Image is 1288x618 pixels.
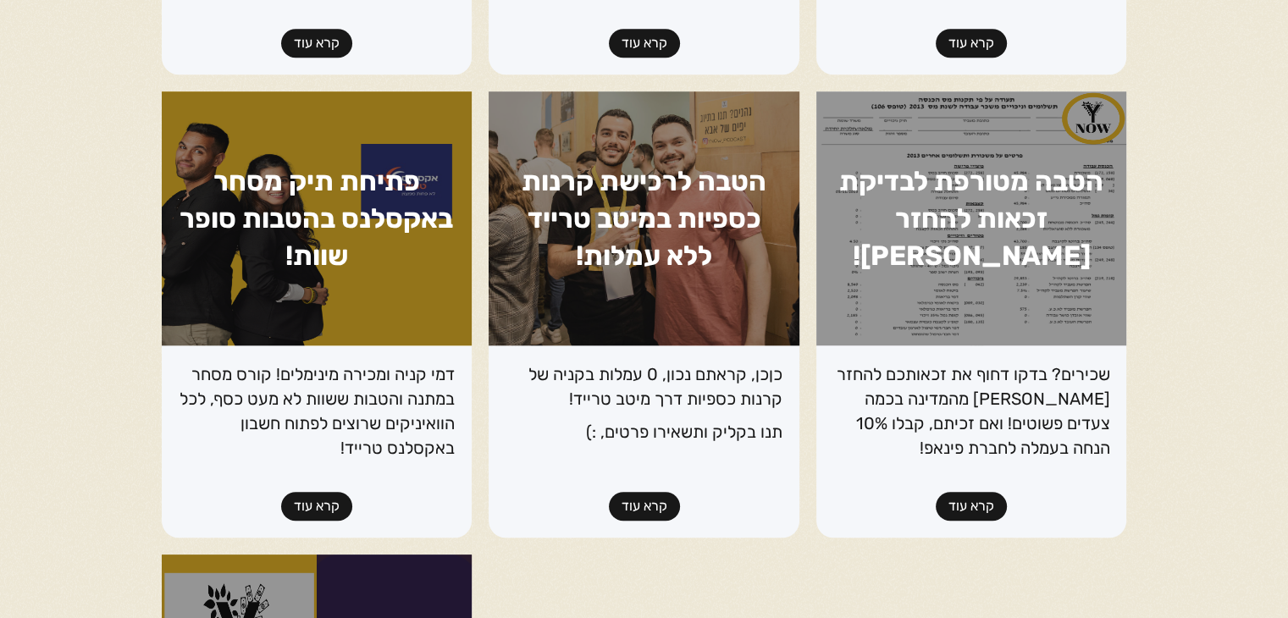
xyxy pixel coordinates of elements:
[506,420,782,444] p: תנו בקליק ותשאירו פרטים, :)
[833,362,1110,461] p: שכירים? בדקו דחוף את זכאותכם להחזר [PERSON_NAME] מהמדינה בכמה צעדים פשוטים! ואם זכיתם, קבלו 10% ה...
[609,29,680,58] a: קרא עוד
[936,492,1007,521] a: קרא עוד
[936,29,1007,58] a: קרא עוד
[816,91,1127,345] h1: הטבה מטורפת לבדיקת זכאות להחזר [PERSON_NAME]!
[489,91,799,345] h1: הטבה לרכישת קרנות כספיות במיטב טרייד ללא עמלות!
[179,362,456,461] p: דמי קניה ומכירה מינימלים! קורס מסחר במתנה והטבות ששוות לא מעט כסף, לכל הוואיניקים שרוצים לפתוח חש...
[281,492,352,521] a: קרא עוד
[162,91,473,345] h1: פתיחת תיק מסחר באקסלנס בהטבות סופר שוות!
[609,492,680,521] a: קרא עוד
[281,29,352,58] a: קרא עוד
[506,362,782,411] p: כןכן, קראתם נכון, 0 עמלות בקניה של קרנות כספיות דרך מיטב טרייד!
